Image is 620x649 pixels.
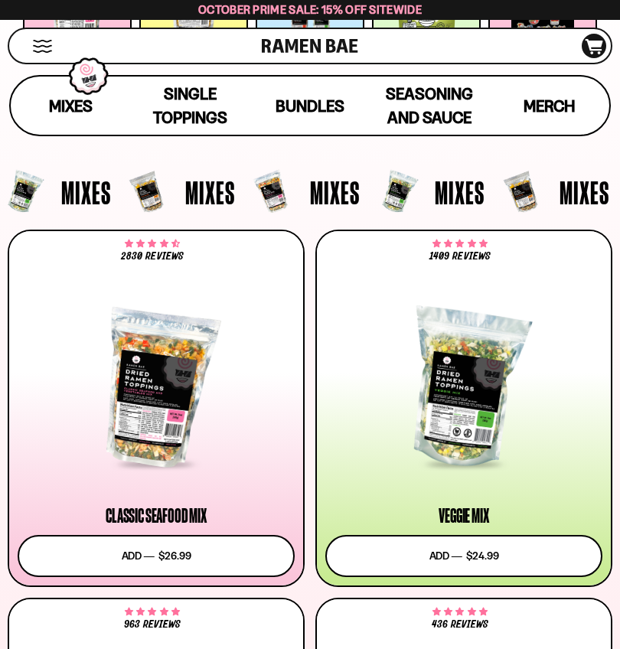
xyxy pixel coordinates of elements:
a: 4.68 stars 2830 reviews Classic Seafood Mix Add ― $26.99 [8,230,305,587]
a: 4.76 stars 1409 reviews Veggie Mix Add ― $24.99 [315,230,612,587]
span: Mixes [185,176,235,208]
span: Seasoning and Sauce [386,84,473,127]
span: Bundles [276,96,344,116]
span: 1409 reviews [429,251,490,262]
button: Add ― $26.99 [18,535,295,577]
button: Mobile Menu Trigger [32,40,53,53]
span: 963 reviews [124,619,181,630]
span: Mixes [560,176,609,208]
span: Merch [524,96,575,116]
button: Add ― $24.99 [325,535,602,577]
a: Bundles [250,77,370,135]
span: 4.75 stars [125,609,179,615]
span: Mixes [49,96,93,116]
span: Mixes [435,176,485,208]
span: Mixes [310,176,360,208]
div: Veggie Mix [439,507,488,525]
span: 4.76 stars [432,241,487,247]
span: 436 reviews [432,619,488,630]
a: Seasoning and Sauce [370,77,489,135]
a: Merch [490,77,609,135]
span: October Prime Sale: 15% off Sitewide [198,2,422,17]
div: Classic Seafood Mix [106,507,207,525]
span: 4.68 stars [125,241,179,247]
a: Single Toppings [130,77,250,135]
a: Mixes [11,77,130,135]
span: 2830 reviews [121,251,183,262]
span: Single Toppings [153,84,227,127]
span: Mixes [61,176,111,208]
span: 4.76 stars [432,609,487,615]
